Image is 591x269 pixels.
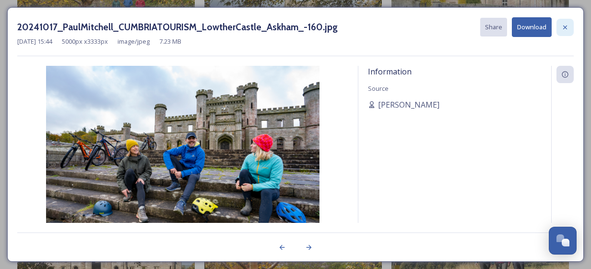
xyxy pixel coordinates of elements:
span: Source [368,84,389,93]
button: Share [480,18,507,37]
span: Information [368,66,412,77]
span: image/jpeg [118,37,150,46]
button: Open Chat [549,227,577,255]
img: 20241017_PaulMitchell_CUMBRIATOURISM_LowtherCastle_Askham_-160.jpg [17,66,348,248]
span: [DATE] 15:44 [17,37,52,46]
span: 5000 px x 3333 px [62,37,108,46]
h3: 20241017_PaulMitchell_CUMBRIATOURISM_LowtherCastle_Askham_-160.jpg [17,20,338,34]
button: Download [512,17,552,37]
span: 7.23 MB [159,37,181,46]
span: [PERSON_NAME] [378,99,439,110]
